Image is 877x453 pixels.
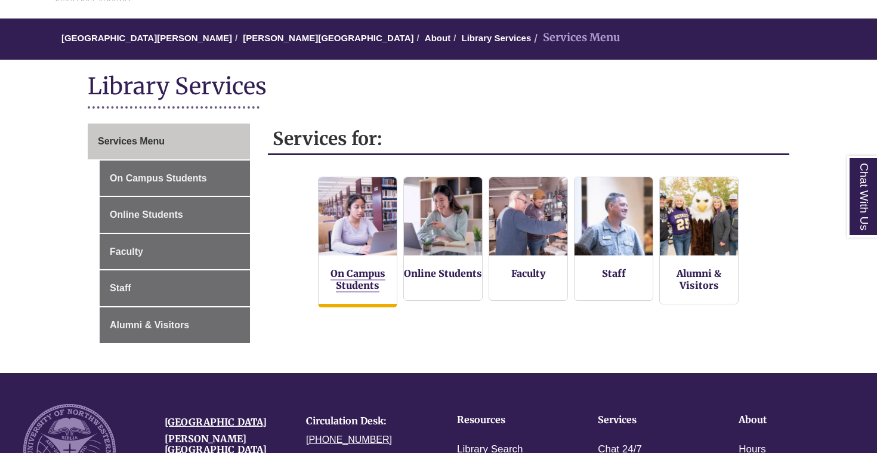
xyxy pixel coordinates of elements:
h2: Services for: [268,124,790,155]
span: Services Menu [98,136,165,146]
a: Alumni & Visitors [100,307,250,343]
h4: Services [598,415,702,426]
a: [PERSON_NAME][GEOGRAPHIC_DATA] [243,33,413,43]
a: [GEOGRAPHIC_DATA] [165,416,267,428]
img: On Campus Students Services [319,177,397,255]
h4: Resources [457,415,561,426]
a: [GEOGRAPHIC_DATA][PERSON_NAME] [61,33,232,43]
a: Online Students [100,197,250,233]
a: Faculty [511,267,546,279]
a: Library Services [462,33,532,43]
a: Services Menu [88,124,250,159]
a: Faculty [100,234,250,270]
li: Services Menu [531,29,620,47]
a: Staff [602,267,626,279]
a: About [425,33,450,43]
a: On Campus Students [331,267,385,292]
a: [PHONE_NUMBER] [306,434,392,445]
a: Alumni & Visitors [677,267,721,291]
img: Online Students Services [404,177,482,255]
a: Online Students [404,267,482,279]
h4: About [739,415,842,426]
div: Guide Page Menu [88,124,250,343]
h4: Circulation Desk: [306,416,430,427]
img: Faculty Resources [489,177,567,255]
img: Alumni and Visitors Services [660,177,738,255]
a: On Campus Students [100,161,250,196]
h1: Library Services [88,72,789,103]
img: Staff Services [575,177,653,255]
a: Staff [100,270,250,306]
